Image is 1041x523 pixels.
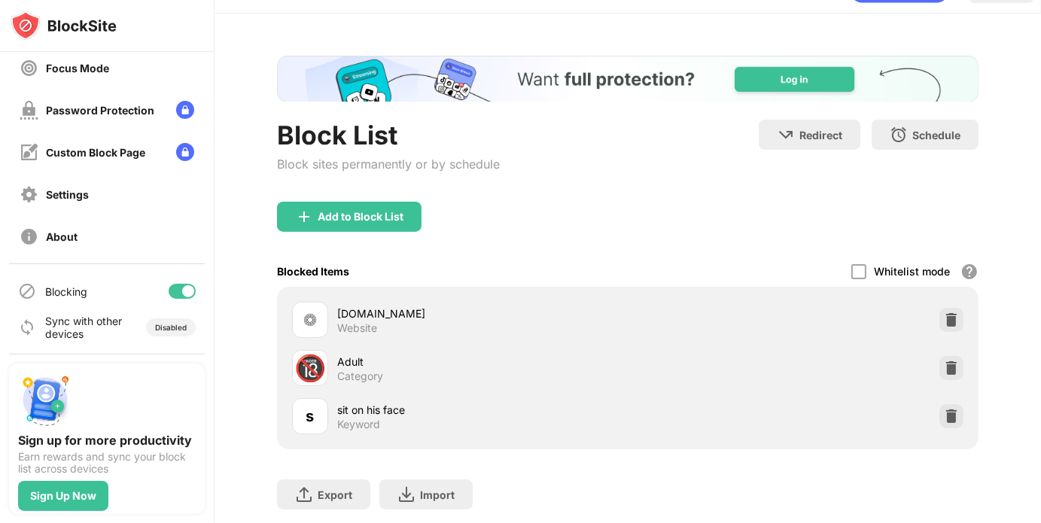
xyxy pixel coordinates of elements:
div: Block List [277,120,500,151]
div: Adult [337,354,628,369]
div: Settings [46,188,89,201]
div: Add to Block List [318,211,403,223]
div: Keyword [337,418,380,431]
div: Block sites permanently or by schedule [277,157,500,172]
div: Blocked Items [277,265,349,278]
div: s [306,405,314,427]
div: 🔞 [294,353,326,384]
div: [DOMAIN_NAME] [337,306,628,321]
img: favicons [301,311,319,329]
div: Sign Up Now [30,490,96,502]
div: Import [420,488,455,501]
div: Website [337,321,377,335]
img: customize-block-page-off.svg [20,143,38,162]
div: Category [337,369,383,383]
div: Earn rewards and sync your block list across devices [18,451,196,475]
img: settings-off.svg [20,185,38,204]
div: Export [318,488,352,501]
img: push-signup.svg [18,372,72,427]
img: blocking-icon.svg [18,282,36,300]
img: lock-menu.svg [176,101,194,119]
div: Schedule [912,129,960,141]
img: logo-blocksite.svg [11,11,117,41]
img: focus-off.svg [20,59,38,78]
div: Blocking [45,285,87,298]
div: Redirect [799,129,842,141]
div: About [46,230,78,243]
img: about-off.svg [20,227,38,246]
div: Sync with other devices [45,315,123,340]
div: Password Protection [46,104,154,117]
iframe: Banner [277,56,979,102]
div: Focus Mode [46,62,109,74]
img: password-protection-off.svg [20,101,38,120]
div: Sign up for more productivity [18,433,196,448]
img: lock-menu.svg [176,143,194,161]
div: Disabled [155,323,187,332]
div: sit on his face [337,402,628,418]
img: sync-icon.svg [18,318,36,336]
div: Whitelist mode [874,265,950,278]
div: Custom Block Page [46,146,145,159]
